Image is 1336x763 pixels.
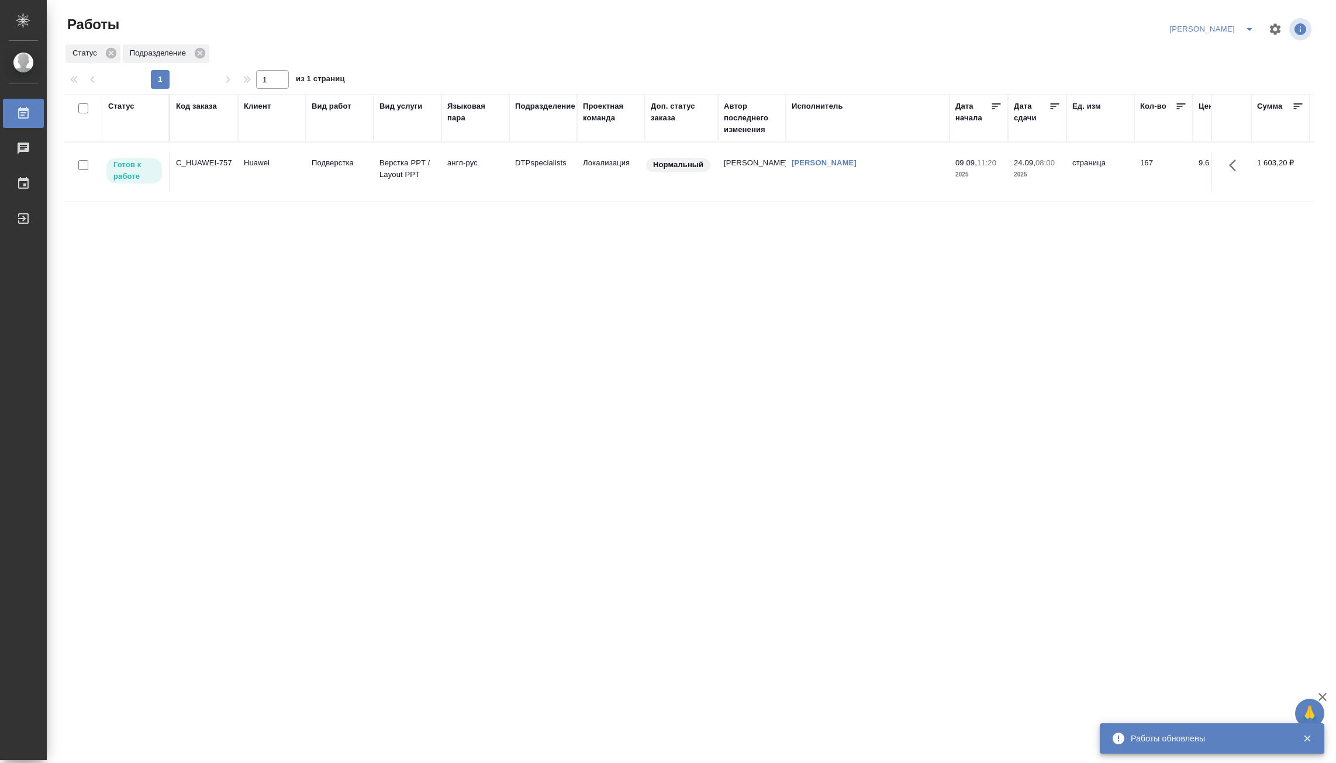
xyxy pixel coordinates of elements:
p: Подразделение [130,47,190,59]
p: 2025 [955,169,1002,181]
p: 08:00 [1035,158,1055,167]
div: Дата начала [955,100,990,124]
p: Готов к работе [113,159,155,182]
div: Ед. изм [1072,100,1101,112]
p: 11:20 [977,158,996,167]
td: 1 603,20 ₽ [1251,151,1310,192]
a: [PERSON_NAME] [792,158,857,167]
button: Закрыть [1295,733,1319,744]
div: Исполнитель [792,100,843,112]
div: Вид услуги [379,100,423,112]
div: split button [1166,20,1261,39]
button: Здесь прячутся важные кнопки [1222,151,1250,179]
div: Сумма [1257,100,1282,112]
span: из 1 страниц [296,72,345,89]
td: 9.6 [1193,151,1251,192]
p: Подверстка [312,157,368,169]
div: Проектная команда [583,100,639,124]
button: 🙏 [1295,699,1324,728]
div: Работы обновлены [1131,733,1285,744]
p: Нормальный [653,159,703,171]
td: DTPspecialists [509,151,577,192]
span: Настроить таблицу [1261,15,1289,43]
p: Статус [73,47,101,59]
td: [PERSON_NAME] [718,151,786,192]
span: 🙏 [1300,701,1320,726]
div: Автор последнего изменения [724,100,780,136]
span: Работы [64,15,119,34]
div: Исполнитель может приступить к работе [105,157,163,185]
div: Подразделение [123,44,209,63]
p: Huawei [244,157,300,169]
div: Вид работ [312,100,351,112]
div: Подразделение [515,100,575,112]
p: 09.09, [955,158,977,167]
div: Языковая пара [447,100,503,124]
div: C_HUAWEI-757 [176,157,232,169]
div: Кол-во [1140,100,1166,112]
div: Статус [108,100,134,112]
div: Цена [1199,100,1218,112]
div: Статус [65,44,120,63]
p: 2025 [1014,169,1061,181]
div: Доп. статус заказа [651,100,712,124]
span: Посмотреть информацию [1289,18,1314,40]
div: Код заказа [176,100,217,112]
td: страница [1066,151,1134,192]
td: Локализация [577,151,645,192]
p: Верстка PPT / Layout PPT [379,157,436,181]
p: 24.09, [1014,158,1035,167]
td: англ-рус [441,151,509,192]
div: Дата сдачи [1014,100,1049,124]
td: 167 [1134,151,1193,192]
div: Клиент [244,100,271,112]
